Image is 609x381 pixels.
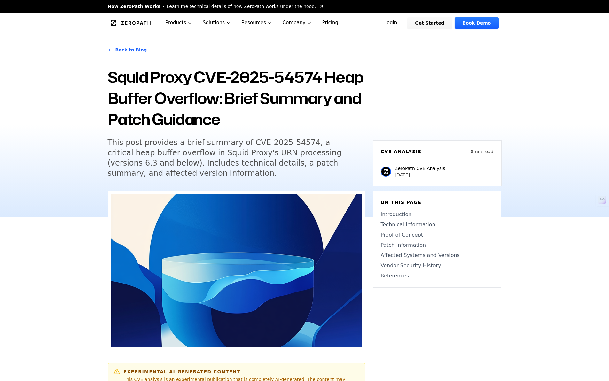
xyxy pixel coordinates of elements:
a: Back to Blog [108,41,147,59]
p: ZeroPath CVE Analysis [395,165,445,172]
a: Pricing [317,13,343,33]
a: References [381,272,493,280]
h6: CVE Analysis [381,148,422,155]
a: Book Demo [455,17,498,29]
nav: Global [100,13,509,33]
a: How ZeroPath WorksLearn the technical details of how ZeroPath works under the hood. [108,3,324,10]
span: Learn the technical details of how ZeroPath works under the hood. [167,3,316,10]
button: Resources [236,13,277,33]
button: Products [160,13,198,33]
a: Introduction [381,211,493,218]
button: Solutions [198,13,236,33]
h6: Experimental AI-Generated Content [124,369,360,375]
h5: This post provides a brief summary of CVE-2025-54574, a critical heap buffer overflow in Squid Pr... [108,137,353,178]
h1: Squid Proxy CVE-2025-54574 Heap Buffer Overflow: Brief Summary and Patch Guidance [108,66,365,130]
a: Get Started [407,17,452,29]
a: Vendor Security History [381,262,493,269]
a: Affected Systems and Versions [381,252,493,259]
a: Patch Information [381,241,493,249]
a: Login [377,17,405,29]
a: Proof of Concept [381,231,493,239]
img: ZeroPath CVE Analysis [381,167,391,177]
span: How ZeroPath Works [108,3,160,10]
button: Company [277,13,317,33]
a: Technical Information [381,221,493,229]
h6: On this page [381,199,493,206]
p: 8 min read [471,148,493,155]
p: [DATE] [395,172,445,178]
img: Squid Proxy CVE-2025-54574 Heap Buffer Overflow: Brief Summary and Patch Guidance [111,194,362,347]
